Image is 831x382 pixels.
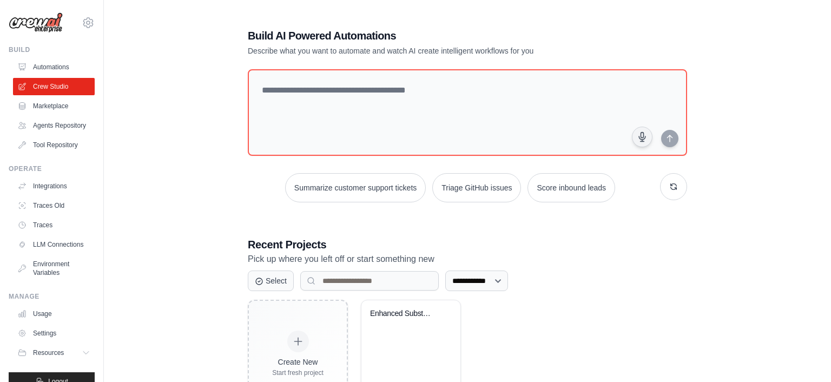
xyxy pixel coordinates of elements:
a: Marketplace [13,97,95,115]
h1: Build AI Powered Automations [248,28,611,43]
a: Settings [13,325,95,342]
div: Create New [272,357,324,367]
div: Enhanced Substack Article Generator with QA [370,309,436,319]
div: Start fresh project [272,368,324,377]
button: Score inbound leads [527,173,615,202]
img: Logo [9,12,63,33]
span: Resources [33,348,64,357]
button: Triage GitHub issues [432,173,521,202]
p: Pick up where you left off or start something new [248,252,687,266]
button: Summarize customer support tickets [285,173,426,202]
button: Resources [13,344,95,361]
div: Operate [9,164,95,173]
a: Traces [13,216,95,234]
h3: Recent Projects [248,237,687,252]
a: Tool Repository [13,136,95,154]
a: Traces Old [13,197,95,214]
button: Get new suggestions [660,173,687,200]
p: Describe what you want to automate and watch AI create intelligent workflows for you [248,45,611,56]
a: Crew Studio [13,78,95,95]
a: Integrations [13,177,95,195]
button: Select [248,271,294,291]
a: LLM Connections [13,236,95,253]
a: Automations [13,58,95,76]
div: Manage [9,292,95,301]
a: Environment Variables [13,255,95,281]
button: Click to speak your automation idea [632,127,652,147]
a: Usage [13,305,95,322]
a: Agents Repository [13,117,95,134]
div: Build [9,45,95,54]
